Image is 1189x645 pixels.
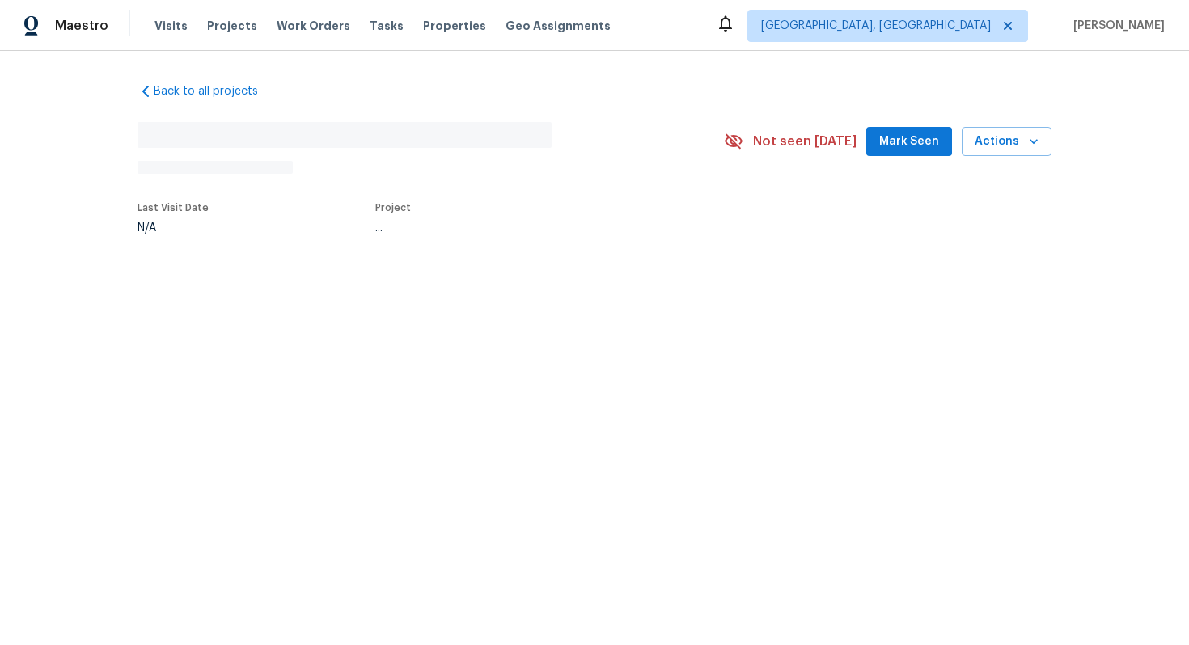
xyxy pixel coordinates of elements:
span: Work Orders [277,18,350,34]
span: Projects [207,18,257,34]
span: Actions [975,132,1039,152]
span: Maestro [55,18,108,34]
button: Mark Seen [866,127,952,157]
div: N/A [138,222,209,234]
div: ... [375,222,686,234]
span: [GEOGRAPHIC_DATA], [GEOGRAPHIC_DATA] [761,18,991,34]
span: [PERSON_NAME] [1067,18,1165,34]
span: Visits [154,18,188,34]
span: Tasks [370,20,404,32]
span: Mark Seen [879,132,939,152]
span: Properties [423,18,486,34]
span: Project [375,203,411,213]
span: Not seen [DATE] [753,133,857,150]
span: Geo Assignments [506,18,611,34]
span: Last Visit Date [138,203,209,213]
button: Actions [962,127,1051,157]
a: Back to all projects [138,83,293,99]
